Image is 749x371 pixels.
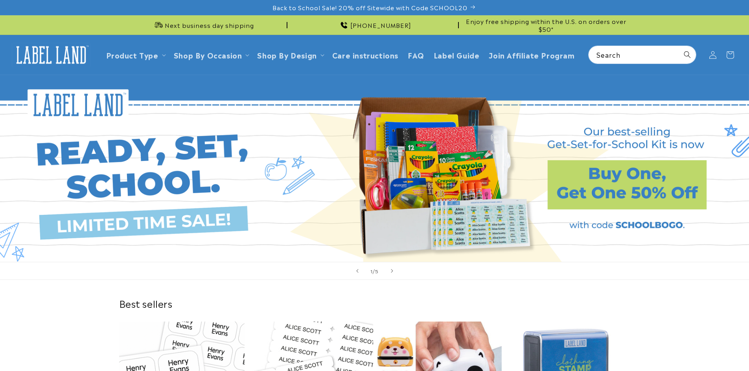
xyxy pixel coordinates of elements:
a: Product Type [106,49,158,60]
span: Join Affiliate Program [489,50,574,59]
a: FAQ [403,46,429,64]
span: Enjoy free shipping within the U.S. on orders over $50* [462,17,630,33]
button: Previous slide [349,262,366,280]
a: Join Affiliate Program [484,46,579,64]
div: Announcement [119,15,287,35]
a: Label Land [9,40,94,70]
span: [PHONE_NUMBER] [350,21,411,29]
a: Label Guide [429,46,484,64]
img: Label Land [12,43,90,67]
span: Next business day shipping [165,21,254,29]
h2: Best sellers [119,297,630,309]
span: Care instructions [332,50,398,59]
div: Announcement [291,15,459,35]
span: 1 [370,267,373,275]
button: Next slide [383,262,401,280]
span: / [373,267,375,275]
div: Announcement [462,15,630,35]
span: Label Guide [434,50,480,59]
a: Shop By Design [257,49,317,60]
summary: Shop By Design [252,46,327,64]
span: FAQ [408,50,424,59]
span: 5 [375,267,379,275]
iframe: Gorgias Floating Chat [584,334,741,363]
a: Care instructions [328,46,403,64]
span: Back to School Sale! 20% off Sitewide with Code SCHOOL20 [272,4,467,11]
button: Search [679,46,696,63]
summary: Shop By Occasion [169,46,253,64]
span: Shop By Occasion [174,50,242,59]
summary: Product Type [101,46,169,64]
